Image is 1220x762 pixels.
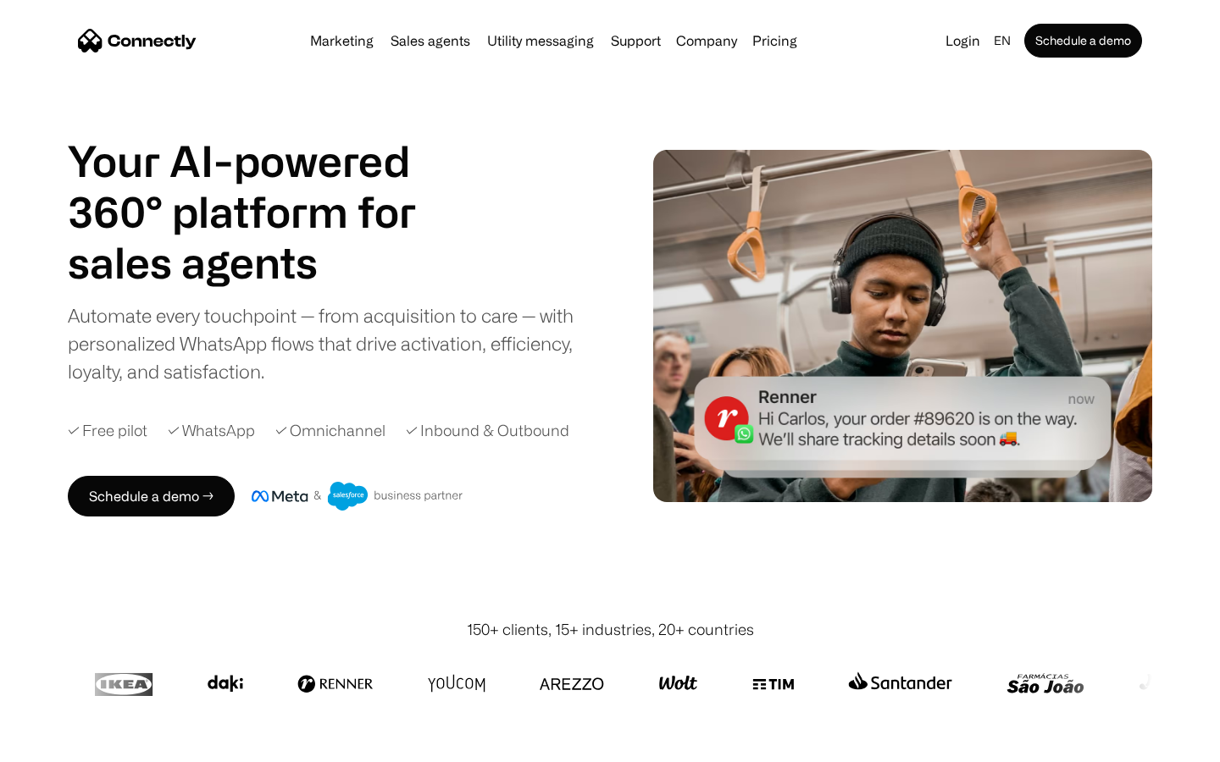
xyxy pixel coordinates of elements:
[406,419,569,442] div: ✓ Inbound & Outbound
[168,419,255,442] div: ✓ WhatsApp
[68,135,457,237] h1: Your AI-powered 360° platform for
[746,34,804,47] a: Pricing
[275,419,385,442] div: ✓ Omnichannel
[1024,24,1142,58] a: Schedule a demo
[676,29,737,52] div: Company
[480,34,601,47] a: Utility messaging
[68,476,235,516] a: Schedule a demo →
[467,618,754,641] div: 150+ clients, 15+ industries, 20+ countries
[604,34,668,47] a: Support
[939,29,987,52] a: Login
[68,301,602,385] div: Automate every touchpoint — from acquisition to care — with personalized WhatsApp flows that driv...
[252,482,463,511] img: Meta and Salesforce business partner badge.
[68,237,457,288] h1: sales agents
[34,732,102,756] ul: Language list
[994,29,1011,52] div: en
[384,34,477,47] a: Sales agents
[17,731,102,756] aside: Language selected: English
[303,34,380,47] a: Marketing
[68,419,147,442] div: ✓ Free pilot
